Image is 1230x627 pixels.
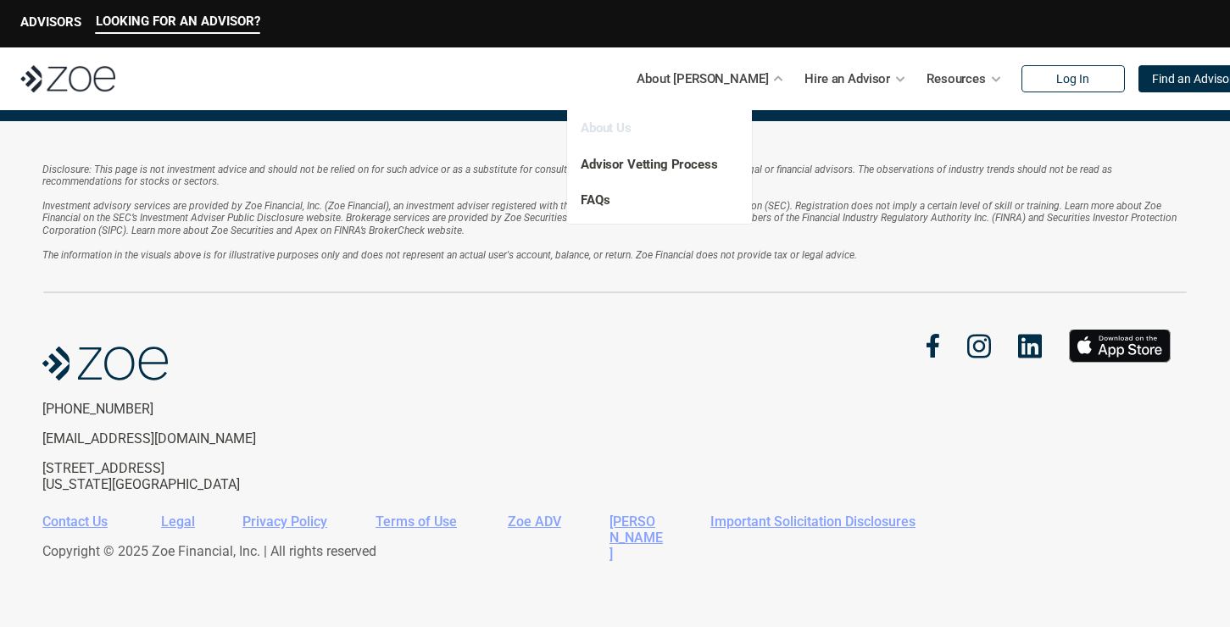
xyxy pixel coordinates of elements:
a: FAQs [581,192,609,208]
a: Contact Us [42,513,108,530]
em: Investment advisory services are provided by Zoe Financial, Inc. (Zoe Financial), an investment a... [42,200,1179,236]
p: About [PERSON_NAME] [637,66,768,92]
a: Terms of Use [376,513,457,530]
p: ADVISORS [20,14,81,30]
a: Privacy Policy [242,513,327,530]
a: Important Solicitation Disclosures [710,513,916,530]
p: [PHONE_NUMBER] [42,401,320,417]
p: LOOKING FOR AN ADVISOR? [96,14,260,29]
p: Resources [927,66,986,92]
p: Log In [1056,72,1089,86]
a: [PERSON_NAME] [609,513,663,562]
a: Log In [1021,65,1125,92]
em: The information in the visuals above is for illustrative purposes only and does not represent an ... [42,249,857,261]
a: Advisor Vetting Process [581,157,718,172]
a: Legal [161,513,195,530]
p: Hire an Advisor [804,66,890,92]
em: Disclosure: This page is not investment advice and should not be relied on for such advice or as ... [42,164,1115,187]
p: Copyright © 2025 Zoe Financial, Inc. | All rights reserved [42,543,1175,559]
p: [EMAIL_ADDRESS][DOMAIN_NAME] [42,430,320,447]
a: About Us [581,120,632,136]
a: Zoe ADV [508,513,561,530]
p: [STREET_ADDRESS] [US_STATE][GEOGRAPHIC_DATA] [42,460,320,492]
